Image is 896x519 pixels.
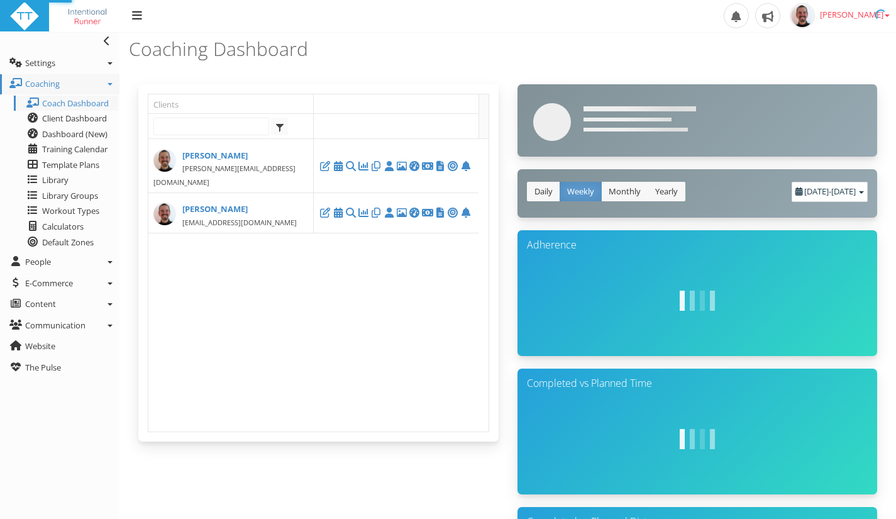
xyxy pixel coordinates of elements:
span: Library Groups [42,190,98,201]
span: Coach Dashboard [42,98,109,109]
a: Client Training Dashboard [408,207,421,218]
span: Default Zones [42,237,94,248]
img: f8fe0c634f4026adfcfc8096b3aed953 [790,3,815,28]
a: Daily [527,182,560,201]
a: Monthly [601,182,648,201]
h3: Adherence [527,240,868,251]
a: Workout Types [14,203,118,219]
span: [DATE] [831,186,856,197]
span: Library [42,174,69,186]
a: Submitted Forms [434,207,446,218]
a: Performance [357,160,370,171]
a: Account [421,207,434,218]
a: Training Zones [446,207,459,218]
span: E-Commerce [25,277,73,289]
h3: Completed vs Planned Time [527,378,868,389]
a: Calculators [14,219,118,235]
img: white-bars-1s-80px.svg [672,414,722,464]
a: Library [14,172,118,188]
span: Content [25,298,56,310]
a: Activity Search [345,160,357,171]
a: Profile [383,207,395,218]
img: ttbadgewhite_48x48.png [9,1,40,31]
span: Training Calendar [42,143,108,155]
small: [PERSON_NAME][EMAIL_ADDRESS][DOMAIN_NAME] [153,164,296,187]
span: The Pulse [25,362,61,373]
a: Activity Search [345,207,357,218]
a: Progress images [395,160,408,171]
a: Training Zones [446,160,459,171]
span: Dashboard (New) [42,128,108,140]
a: Submitted Forms [434,160,446,171]
span: select [272,118,287,135]
a: Progress images [395,207,408,218]
a: Performance [357,207,370,218]
span: Settings [25,57,55,69]
span: [DATE] [804,186,829,197]
span: Workout Types [42,205,99,216]
a: Clients [153,94,313,113]
small: [EMAIL_ADDRESS][DOMAIN_NAME] [182,218,297,227]
a: Weekly [560,182,602,201]
a: Training Calendar [331,207,344,218]
span: Template Plans [42,159,99,170]
a: Default Zones [14,235,118,250]
a: Profile [383,160,395,171]
a: Notifications [459,160,472,171]
span: Client Dashboard [42,113,107,124]
a: Template Plans [14,157,118,173]
img: IntentionalRunnerFacebookV2.png [58,1,116,31]
a: Training Calendar [14,142,118,157]
a: Client Dashboard [14,111,118,126]
span: Communication [25,320,86,331]
a: Yearly [648,182,685,201]
img: white-bars-1s-80px.svg [672,276,722,326]
span: Website [25,340,55,352]
a: [PERSON_NAME] [153,149,309,162]
a: Dashboard (New) [14,126,118,142]
a: [PERSON_NAME] [153,203,309,216]
a: Library Groups [14,188,118,204]
a: Client Training Dashboard [408,160,421,171]
span: Coaching [25,78,60,89]
div: - [792,182,868,202]
a: Coach Dashboard [14,96,118,111]
a: Notifications [459,207,472,218]
a: Account [421,160,434,171]
a: Edit Client [319,160,331,171]
span: Calculators [42,221,84,232]
h3: Coaching Dashboard [129,38,503,59]
a: Training Calendar [331,160,344,171]
span: [PERSON_NAME] [820,9,890,20]
a: Files [370,207,382,218]
a: Edit Client [319,207,331,218]
a: Files [370,160,382,171]
span: People [25,256,51,267]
